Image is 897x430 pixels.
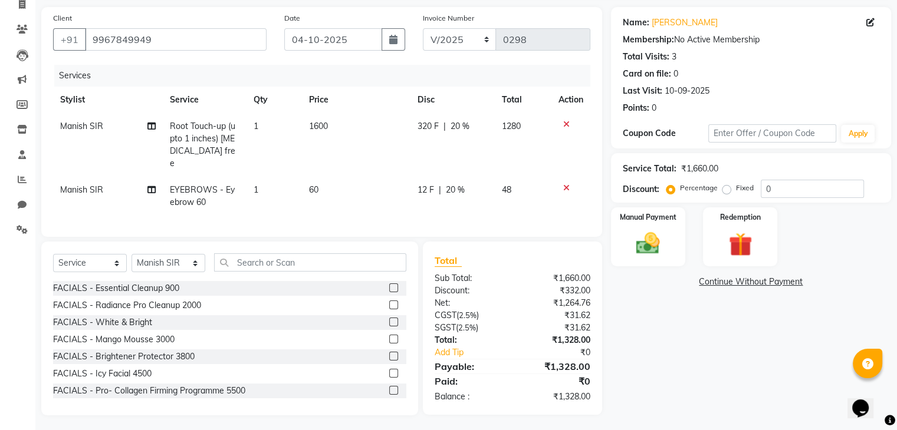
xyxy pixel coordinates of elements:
[309,184,318,195] span: 60
[623,16,649,29] div: Name:
[623,34,674,46] div: Membership:
[426,297,512,309] div: Net:
[426,391,512,403] div: Balance :
[53,28,86,51] button: +91
[284,13,300,24] label: Date
[426,322,512,334] div: ( )
[302,87,410,113] th: Price
[54,65,599,87] div: Services
[620,212,676,223] label: Manual Payment
[495,87,551,113] th: Total
[163,87,247,113] th: Service
[435,310,456,320] span: CGST
[623,51,669,63] div: Total Visits:
[720,212,761,223] label: Redemption
[623,34,879,46] div: No Active Membership
[426,346,527,359] a: Add Tip
[512,272,599,285] div: ₹1,660.00
[53,350,195,363] div: FACIALS - Brightener Protector 3800
[623,85,662,97] div: Last Visit:
[665,85,709,97] div: 10-09-2025
[426,272,512,285] div: Sub Total:
[512,374,599,388] div: ₹0
[623,183,659,196] div: Discount:
[681,163,718,175] div: ₹1,660.00
[426,309,512,322] div: ( )
[446,184,465,196] span: 20 %
[623,163,676,175] div: Service Total:
[847,383,885,418] iframe: chat widget
[439,184,441,196] span: |
[512,297,599,309] div: ₹1,264.76
[53,299,201,312] div: FACIALS - Radiance Pro Cleanup 2000
[623,68,671,80] div: Card on file:
[60,121,103,131] span: Manish SIR
[426,359,512,373] div: Payable:
[672,51,676,63] div: 3
[736,183,754,193] label: Fixed
[254,184,258,195] span: 1
[435,254,462,267] span: Total
[214,253,406,272] input: Search or Scan
[254,121,258,131] span: 1
[551,87,590,113] th: Action
[426,285,512,297] div: Discount:
[53,282,179,295] div: FACIALS - Essential Cleanup 900
[680,183,718,193] label: Percentage
[459,310,477,320] span: 2.5%
[512,359,599,373] div: ₹1,328.00
[435,322,456,333] span: SGST
[53,333,175,346] div: FACIALS - Mango Mousse 3000
[418,184,434,196] span: 12 F
[623,102,649,114] div: Points:
[512,322,599,334] div: ₹31.62
[410,87,495,113] th: Disc
[85,28,267,51] input: Search by Name/Mobile/Email/Code
[443,120,446,133] span: |
[418,120,439,133] span: 320 F
[53,368,152,380] div: FACIALS - Icy Facial 4500
[512,391,599,403] div: ₹1,328.00
[53,13,72,24] label: Client
[426,334,512,346] div: Total:
[502,121,521,131] span: 1280
[423,13,474,24] label: Invoice Number
[652,16,718,29] a: [PERSON_NAME]
[708,124,837,143] input: Enter Offer / Coupon Code
[673,68,678,80] div: 0
[170,184,235,207] span: EYEBROWS - Eyebrow 60
[512,309,599,322] div: ₹31.62
[652,102,656,114] div: 0
[458,323,476,332] span: 2.5%
[512,334,599,346] div: ₹1,328.00
[512,285,599,297] div: ₹332.00
[53,385,245,397] div: FACIALS - Pro- Collagen Firming Programme 5500
[527,346,599,359] div: ₹0
[170,121,235,168] span: Root Touch-up (upto 1 inches) [MEDICAL_DATA] free
[53,87,163,113] th: Stylist
[60,184,103,195] span: Manish SIR
[426,374,512,388] div: Paid:
[247,87,302,113] th: Qty
[502,184,511,195] span: 48
[623,127,708,140] div: Coupon Code
[613,276,889,288] a: Continue Without Payment
[841,125,875,143] button: Apply
[629,230,667,257] img: _cash.svg
[721,230,760,259] img: _gift.svg
[451,120,469,133] span: 20 %
[309,121,328,131] span: 1600
[53,316,152,329] div: FACIALS - White & Bright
